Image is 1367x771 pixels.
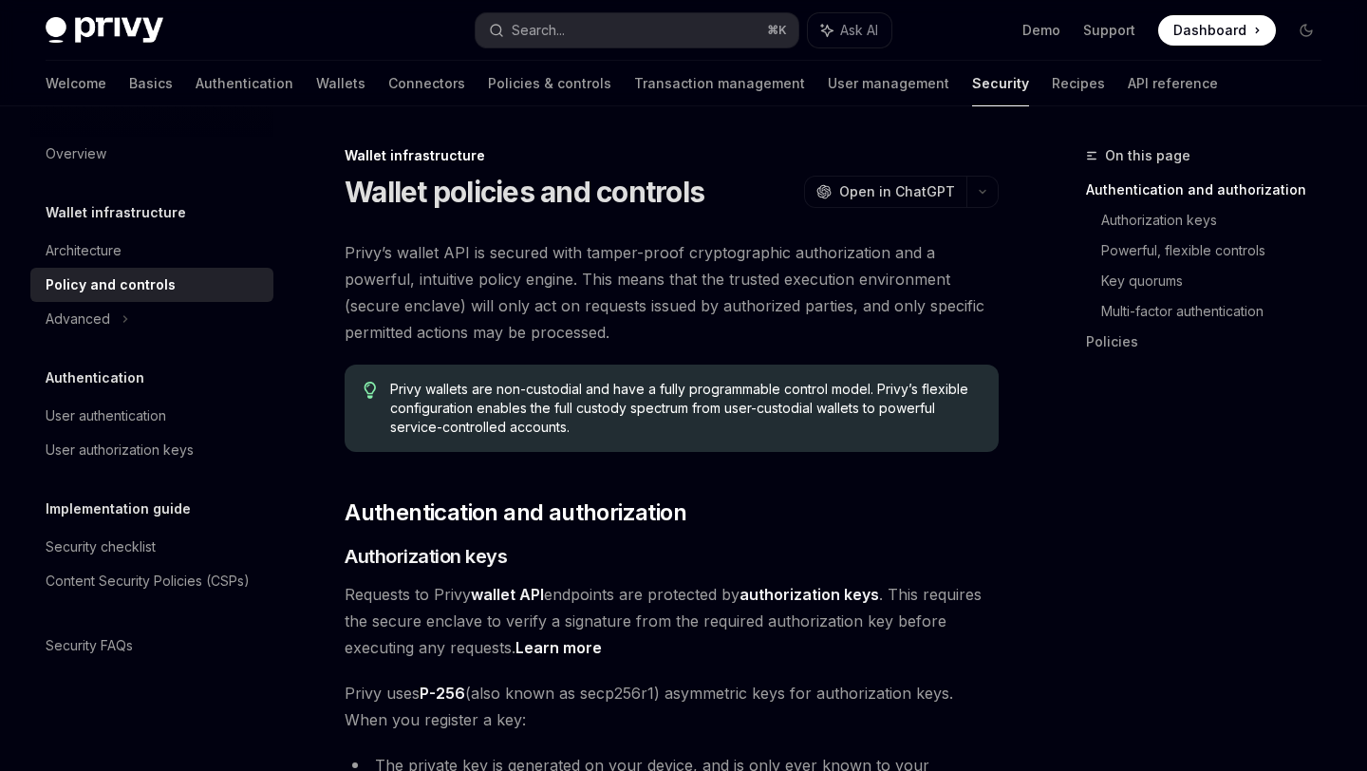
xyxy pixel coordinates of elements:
strong: authorization keys [740,585,879,604]
h1: Wallet policies and controls [345,175,704,209]
a: Demo [1022,21,1060,40]
a: Content Security Policies (CSPs) [30,564,273,598]
span: Privy uses (also known as secp256r1) asymmetric keys for authorization keys. When you register a ... [345,680,999,733]
img: dark logo [46,17,163,44]
h5: Authentication [46,367,144,389]
a: Policy and controls [30,268,273,302]
div: User authorization keys [46,439,194,461]
a: Multi-factor authentication [1101,296,1337,327]
div: Advanced [46,308,110,330]
div: Security checklist [46,536,156,558]
a: Powerful, flexible controls [1101,235,1337,266]
div: Security FAQs [46,634,133,657]
span: Privy’s wallet API is secured with tamper-proof cryptographic authorization and a powerful, intui... [345,239,999,346]
button: Search...⌘K [476,13,797,47]
a: Authorization keys [1101,205,1337,235]
a: Policies & controls [488,61,611,106]
div: Wallet infrastructure [345,146,999,165]
a: Authentication [196,61,293,106]
a: Security FAQs [30,629,273,663]
div: Content Security Policies (CSPs) [46,570,250,592]
span: Ask AI [840,21,878,40]
a: Authentication and authorization [1086,175,1337,205]
a: User management [828,61,949,106]
a: P-256 [420,684,465,704]
a: Security [972,61,1029,106]
span: Privy wallets are non-custodial and have a fully programmable control model. Privy’s flexible con... [390,380,980,437]
a: Connectors [388,61,465,106]
a: Support [1083,21,1135,40]
span: Dashboard [1173,21,1246,40]
button: Open in ChatGPT [804,176,966,208]
button: Ask AI [808,13,891,47]
a: Transaction management [634,61,805,106]
a: wallet API [471,585,544,605]
button: Toggle dark mode [1291,15,1321,46]
svg: Tip [364,382,377,399]
div: Overview [46,142,106,165]
div: Policy and controls [46,273,176,296]
a: Recipes [1052,61,1105,106]
a: Dashboard [1158,15,1276,46]
a: Welcome [46,61,106,106]
div: User authentication [46,404,166,427]
a: Key quorums [1101,266,1337,296]
h5: Implementation guide [46,498,191,520]
span: Authorization keys [345,543,507,570]
a: Wallets [316,61,365,106]
h5: Wallet infrastructure [46,201,186,224]
a: User authorization keys [30,433,273,467]
span: On this page [1105,144,1190,167]
span: Open in ChatGPT [839,182,955,201]
div: Search... [512,19,565,42]
a: Basics [129,61,173,106]
div: Architecture [46,239,122,262]
span: Requests to Privy endpoints are protected by . This requires the secure enclave to verify a signa... [345,581,999,661]
a: Learn more [515,638,602,658]
span: ⌘ K [767,23,787,38]
a: Architecture [30,234,273,268]
span: Authentication and authorization [345,498,686,528]
a: Security checklist [30,530,273,564]
a: Overview [30,137,273,171]
a: Policies [1086,327,1337,357]
a: API reference [1128,61,1218,106]
a: User authentication [30,399,273,433]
